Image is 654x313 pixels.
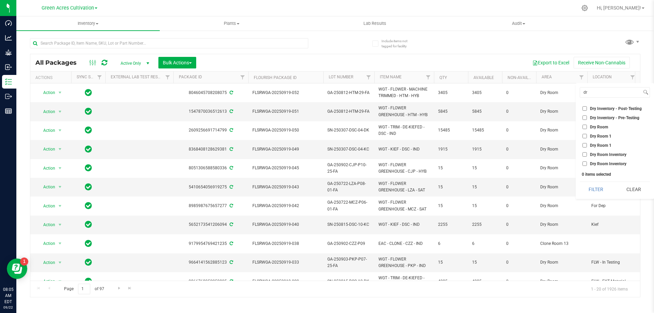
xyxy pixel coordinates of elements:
[380,75,402,79] a: Item Name
[94,72,105,83] a: Filter
[438,146,464,153] span: 1915
[439,75,447,80] a: Qty
[163,60,192,65] span: Bulk Actions
[378,146,430,153] span: WGT - KIEF - DSC - IND
[16,16,160,31] a: Inventory
[37,258,56,267] span: Action
[438,90,464,96] span: 3405
[56,277,64,286] span: select
[576,72,587,83] a: Filter
[617,182,650,197] button: Clear
[5,108,12,114] inline-svg: Reports
[580,5,589,11] div: Manage settings
[56,107,64,116] span: select
[597,5,641,11] span: Hi, [PERSON_NAME]!
[590,153,626,157] span: Dry Room Inventory
[506,90,532,96] span: 0
[574,57,630,68] button: Receive Non-Cannabis
[160,16,303,31] a: Plants
[172,259,249,266] div: 9664141562885123
[30,38,308,48] input: Search Package ID, Item Name, SKU, Lot or Part Number...
[327,108,370,115] span: GA-250812-HTM-29-FA
[5,93,12,100] inline-svg: Outbound
[438,127,464,134] span: 15485
[77,75,103,79] a: Sync Status
[35,59,83,66] span: All Packages
[540,221,583,228] span: Dry Room
[423,72,434,83] a: Filter
[37,277,56,286] span: Action
[438,165,464,171] span: 15
[586,284,633,294] span: 1 - 20 of 1926 items
[591,278,634,285] span: FLW - EXT Material
[85,239,92,248] span: In Sync
[582,143,587,147] input: Dry Room 1
[506,278,532,285] span: 0
[179,75,202,79] a: Package ID
[172,221,249,228] div: 5652173541206094
[580,88,642,97] input: Search
[160,20,303,27] span: Plants
[438,240,464,247] span: 6
[327,256,370,269] span: GA-250903-PKP-P07-25-FA
[58,284,110,294] span: Page of 97
[252,146,319,153] span: FLSRWGA-20250919-049
[354,20,395,27] span: Lab Results
[591,259,634,266] span: FLW - In Testing
[229,166,233,170] span: Sync from Compliance System
[172,146,249,153] div: 8368408128629381
[37,163,56,173] span: Action
[85,220,92,229] span: In Sync
[37,126,56,135] span: Action
[582,115,587,120] input: Dry Inventory - Pre-Testing
[252,259,319,266] span: FLSRWGA-20250919-033
[378,86,430,99] span: WGT - FLOWER - MACHINE TRIMMED - HTM - HYB
[229,222,233,227] span: Sync from Compliance System
[303,16,447,31] a: Lab Results
[540,127,583,134] span: Dry Room
[37,88,56,97] span: Action
[252,90,319,96] span: FLSRWGA-20250919-052
[254,75,297,80] a: Flourish Package ID
[378,221,430,228] span: WGT - KIEF - DSC - IND
[56,182,64,192] span: select
[85,88,92,97] span: In Sync
[252,240,319,247] span: FLSRWGA-20250919-038
[37,239,56,248] span: Action
[580,182,612,197] button: Filter
[56,239,64,248] span: select
[438,221,464,228] span: 2255
[56,201,64,211] span: select
[56,88,64,97] span: select
[378,199,430,212] span: WGT - FLOWER GREENHOUSE - MCZ - SAT
[56,220,64,230] span: select
[582,106,587,111] input: Dry Inventory - Post-Testing
[590,134,611,138] span: Dry Room 1
[327,162,370,175] span: GA-250902-CJP-P10-25-FA
[3,286,13,305] p: 08:05 AM EDT
[508,75,538,80] a: Non-Available
[20,257,28,266] iframe: Resource center unread badge
[56,163,64,173] span: select
[85,201,92,210] span: In Sync
[37,144,56,154] span: Action
[438,108,464,115] span: 5845
[540,184,583,190] span: Dry Room
[229,128,233,132] span: Sync from Compliance System
[327,146,370,153] span: SN-250307-DSC-04-KC
[378,124,430,137] span: WGT - TRIM - DE-KIEFED - DSC - IND
[78,284,90,294] input: 1
[229,241,233,246] span: Sync from Compliance System
[540,165,583,171] span: Dry Room
[363,72,374,83] a: Filter
[172,203,249,209] div: 8985987675657277
[16,20,160,27] span: Inventory
[252,184,319,190] span: FLSRWGA-20250919-043
[37,201,56,211] span: Action
[472,221,498,228] span: 2255
[37,220,56,230] span: Action
[252,127,319,134] span: FLSRWGA-20250919-050
[35,75,68,80] div: Actions
[506,108,532,115] span: 0
[590,143,611,147] span: Dry Room 1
